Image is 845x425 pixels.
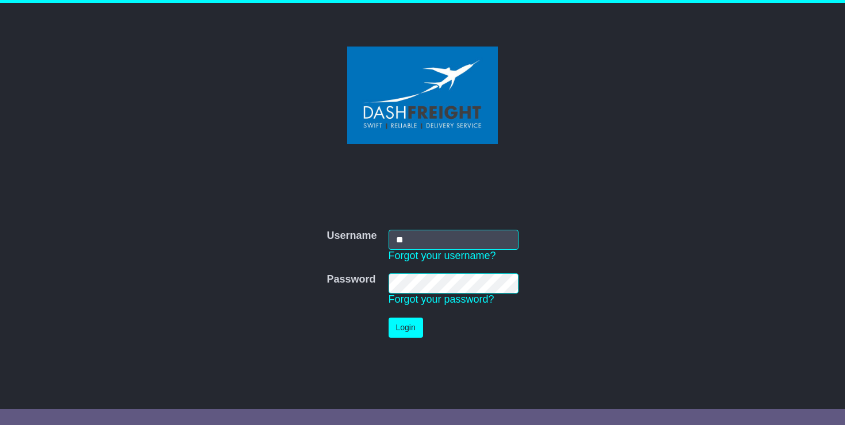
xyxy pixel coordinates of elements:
a: Forgot your password? [389,293,494,305]
label: Password [327,273,375,286]
img: Dash Freight [347,47,498,144]
button: Login [389,318,423,338]
label: Username [327,230,377,242]
a: Forgot your username? [389,250,496,261]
